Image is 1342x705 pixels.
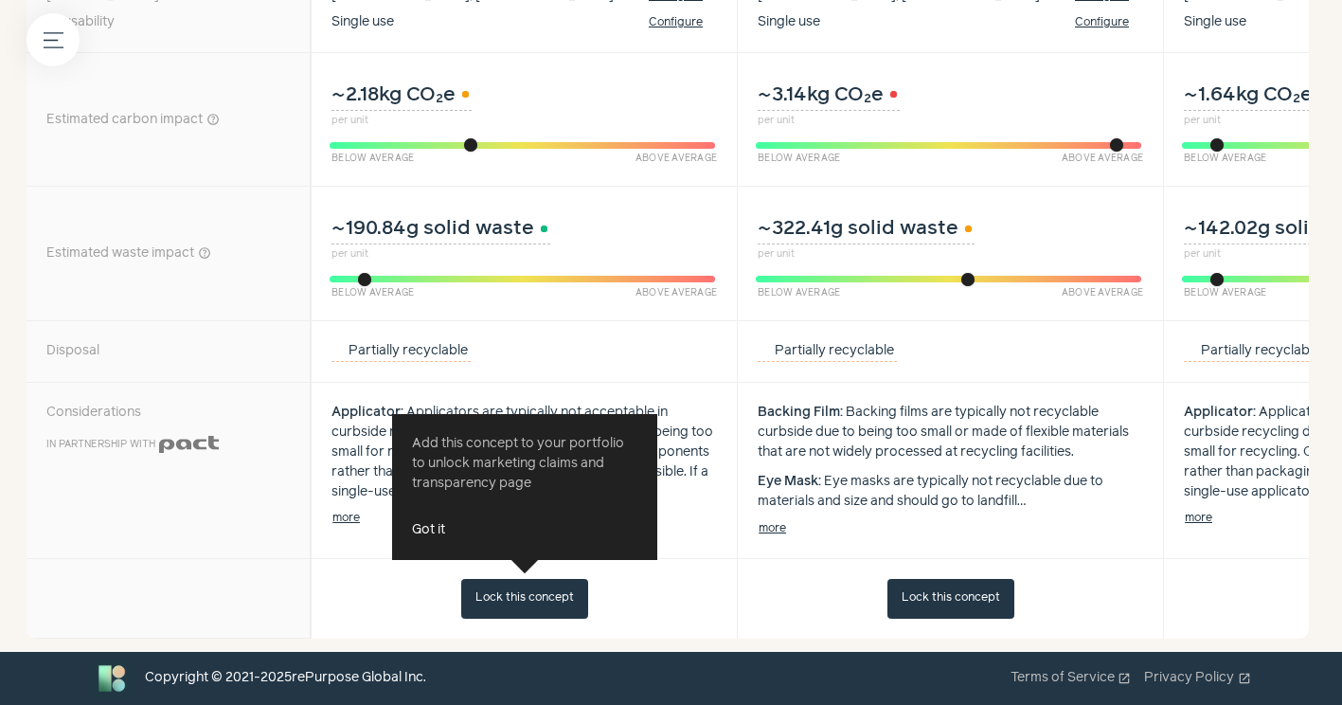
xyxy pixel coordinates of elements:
div: Estimated waste impact [27,187,311,320]
span: Above Average [1062,152,1143,166]
small: per unit [331,247,550,262]
strong: Backing Film : [758,406,843,419]
span: Above Average [635,286,717,300]
button: more [1184,512,1226,525]
small: per unit [331,114,472,129]
img: Pact [155,436,219,454]
div: Single use [331,12,394,32]
button: help_outline [206,110,220,130]
a: Privacy Policyopen_in_new [1144,668,1251,688]
p: Add this concept to your portfolio to unlock marketing claims and transparency page [412,434,637,494]
span: Below Average [1184,286,1266,300]
button: Lock this concept [887,579,1014,619]
span: Below Average [758,286,840,300]
button: Got it [412,520,445,540]
small: per unit [1184,114,1329,129]
span: ~3.14kg CO₂e [758,80,900,111]
strong: Eye Mask : [758,475,821,488]
button: Lock this concept [461,579,588,619]
span: ~2.18kg CO₂e [331,80,472,111]
div: Backing films are typically not recyclable curbside due to being too small or made of flexible ma... [758,403,1143,462]
span: ~322.41g solid waste [758,213,975,244]
img: Bluebird logo [92,659,132,698]
div: Disposal [27,321,311,383]
span: ~1.64kg CO₂e [1184,80,1329,111]
div: Single use [1184,12,1246,32]
span: ~190.84g solid waste [331,213,550,244]
button: Configure [635,16,717,29]
span: Below Average [758,152,840,166]
div: Partially recyclable [1184,341,1323,362]
p: in partnership with [46,436,290,454]
span: Above Average [1062,286,1143,300]
span: Below Average [1184,152,1266,166]
div: Estimated carbon impact [27,53,311,187]
span: Above Average [635,152,717,166]
div: Eye masks are typically not recyclable due to materials and size and should go to landfill … [758,472,1143,512]
span: Below Average [331,286,414,300]
div: Partially recyclable [331,341,471,362]
button: more [758,522,800,535]
div: Applicators are typically not acceptable in curbside recycling due to having mixed materials or b... [331,403,717,502]
span: Below Average [331,152,414,166]
button: Configure [1061,16,1143,29]
small: per unit [758,247,975,262]
button: help_outline [198,244,211,263]
div: Single use [758,12,820,32]
span: open_in_new [1118,672,1131,685]
div: Considerations [27,383,311,559]
a: Terms of Serviceopen_in_new [1011,668,1132,688]
div: Copyright © 2021- 2025 rePurpose Global Inc. [145,668,426,688]
div: Partially recyclable [758,341,897,362]
small: per unit [758,114,900,129]
strong: Applicator : [331,406,403,419]
span: open_in_new [1238,672,1251,685]
div: Reusability [27,9,311,54]
button: more [331,512,374,525]
strong: Applicator : [1184,406,1256,419]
